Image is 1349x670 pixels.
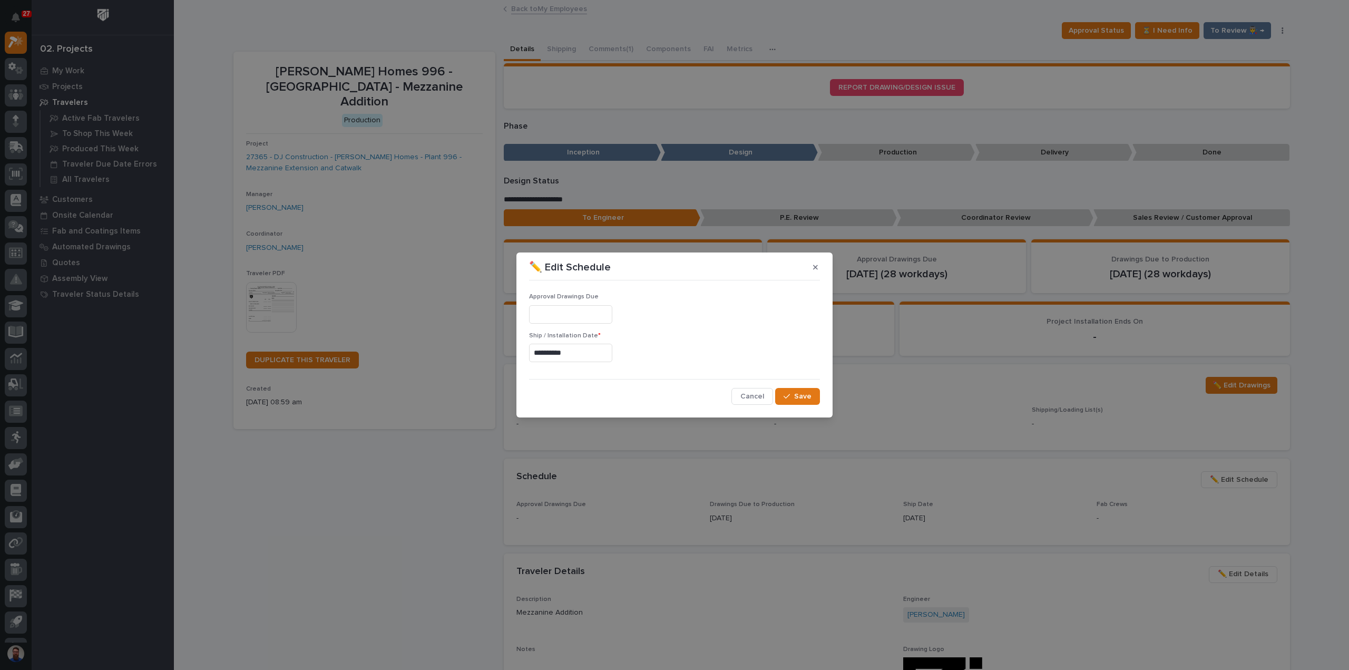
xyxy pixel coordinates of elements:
[794,392,812,401] span: Save
[740,392,764,401] span: Cancel
[529,333,601,339] span: Ship / Installation Date
[775,388,820,405] button: Save
[731,388,773,405] button: Cancel
[529,294,599,300] span: Approval Drawings Due
[529,261,611,274] p: ✏️ Edit Schedule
